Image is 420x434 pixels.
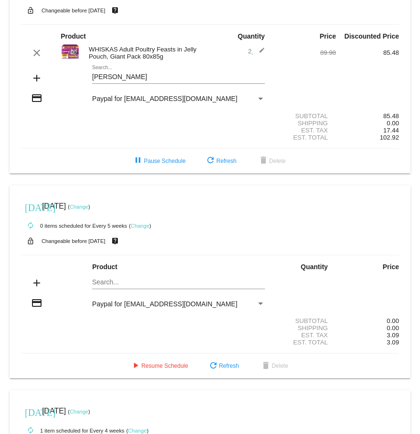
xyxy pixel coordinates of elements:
[128,428,147,434] a: Change
[380,134,399,141] span: 102.92
[125,152,193,170] button: Pause Schedule
[273,332,336,339] div: Est. Tax
[25,4,36,17] mat-icon: lock_open
[130,361,141,372] mat-icon: play_arrow
[336,49,399,56] div: 85.48
[21,428,125,434] small: 1 item scheduled for Every 4 weeks
[253,47,265,59] mat-icon: edit
[92,300,265,308] mat-select: Payment Method
[336,112,399,120] div: 85.48
[205,158,236,164] span: Refresh
[208,363,239,369] span: Refresh
[260,361,272,372] mat-icon: delete
[92,279,265,286] input: Search...
[130,363,188,369] span: Resume Schedule
[387,120,399,127] span: 0.00
[61,42,80,61] img: 84162.jpg
[258,158,286,164] span: Delete
[197,152,244,170] button: Refresh
[383,127,399,134] span: 17.44
[273,324,336,332] div: Shipping
[383,263,399,271] strong: Price
[126,428,149,434] small: ( )
[92,73,265,81] input: Search...
[129,223,151,229] small: ( )
[92,300,237,308] span: Paypal for [EMAIL_ADDRESS][DOMAIN_NAME]
[273,339,336,346] div: Est. Total
[250,152,294,170] button: Delete
[273,49,336,56] div: 89.98
[320,32,336,40] strong: Price
[208,361,219,372] mat-icon: refresh
[31,297,42,309] mat-icon: credit_card
[84,46,210,60] div: WHISKAS Adult Poultry Feasts in Jelly Pouch, Giant Pack 80x85g
[25,235,36,247] mat-icon: lock_open
[132,155,144,167] mat-icon: pause
[42,8,105,13] small: Changeable before [DATE]
[42,238,105,244] small: Changeable before [DATE]
[345,32,399,40] strong: Discounted Price
[92,95,237,102] span: Paypal for [EMAIL_ADDRESS][DOMAIN_NAME]
[387,332,399,339] span: 3.09
[109,4,121,17] mat-icon: live_help
[273,134,336,141] div: Est. Total
[25,220,36,232] mat-icon: autorenew
[260,363,288,369] span: Delete
[31,92,42,104] mat-icon: credit_card
[387,324,399,332] span: 0.00
[25,406,36,417] mat-icon: [DATE]
[70,409,88,414] a: Change
[122,357,196,374] button: Resume Schedule
[68,204,90,210] small: ( )
[109,235,121,247] mat-icon: live_help
[61,32,86,40] strong: Product
[92,95,265,102] mat-select: Payment Method
[258,155,269,167] mat-icon: delete
[273,127,336,134] div: Est. Tax
[273,317,336,324] div: Subtotal
[92,263,117,271] strong: Product
[273,112,336,120] div: Subtotal
[70,204,88,210] a: Change
[387,339,399,346] span: 3.09
[238,32,265,40] strong: Quantity
[252,357,296,374] button: Delete
[205,155,216,167] mat-icon: refresh
[25,201,36,212] mat-icon: [DATE]
[21,223,127,229] small: 0 items scheduled for Every 5 weeks
[132,158,185,164] span: Pause Schedule
[336,317,399,324] div: 0.00
[200,357,247,374] button: Refresh
[301,263,328,271] strong: Quantity
[31,47,42,59] mat-icon: clear
[31,72,42,84] mat-icon: add
[68,409,90,414] small: ( )
[248,48,265,55] span: 2
[273,120,336,127] div: Shipping
[131,223,149,229] a: Change
[31,277,42,289] mat-icon: add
